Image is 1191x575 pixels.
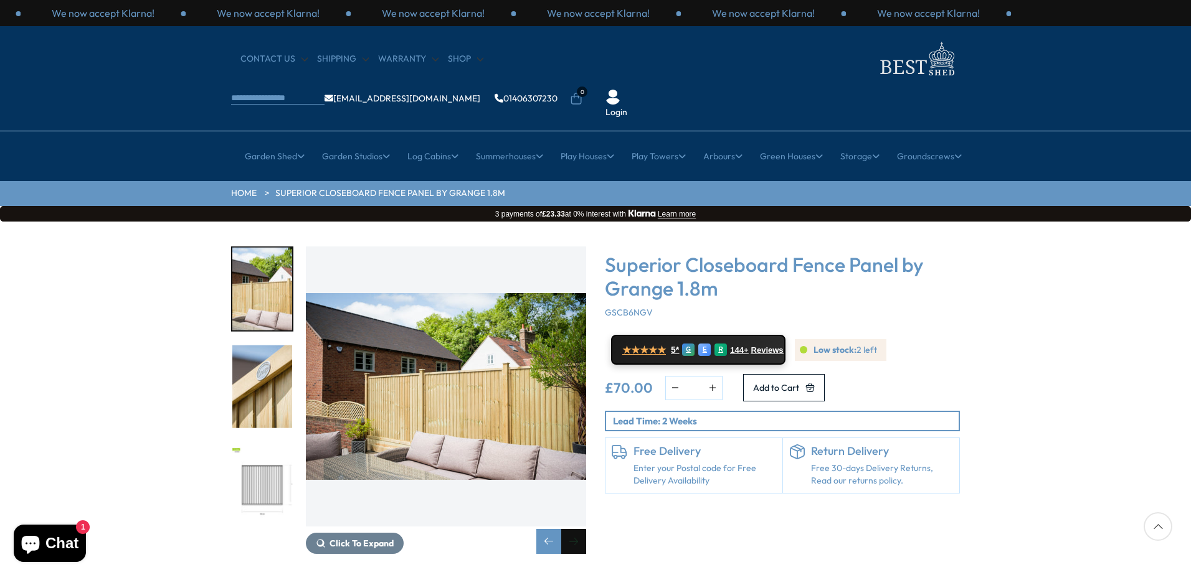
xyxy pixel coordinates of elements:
[231,246,293,332] div: 6 / 8
[633,462,776,487] a: Enter your Postal code for Free Delivery Availability
[351,6,516,20] div: 3 / 3
[633,444,776,458] h6: Free Delivery
[231,344,293,429] div: 7 / 8
[681,6,846,20] div: 2 / 3
[306,246,586,554] div: 6 / 8
[232,345,292,428] img: GSCBNG_Detail_1_200x200.jpg
[378,53,439,65] a: Warranty
[605,307,653,318] span: GSCB6NGV
[605,253,960,301] h3: Superior Closeboard Fence Panel by Grange 1.8m
[232,248,292,330] img: GSCB6NG_Lifestyle_200x200.jpg
[516,6,681,20] div: 1 / 3
[743,374,825,401] button: Add to Cart
[751,345,784,355] span: Reviews
[245,141,305,172] a: Garden Shed
[21,6,186,20] div: 1 / 3
[795,339,886,362] div: 2 left
[682,344,695,356] div: G
[330,538,394,549] span: Click To Expand
[897,141,962,172] a: Groundscrews
[814,344,856,357] b: Low stock:
[382,6,485,20] p: We now accept Klarna!
[730,345,748,355] span: 144+
[306,246,586,526] img: Superior Closeboard Fence Panel by Grange 1.8m
[611,335,785,365] a: ★★★★★ 5* G E R 144+ Reviews
[877,6,980,20] p: We now accept Klarna!
[231,187,257,200] a: HOME
[232,442,292,525] img: spec_sheet_GSCB6NG_200x200.jpg
[753,383,799,392] span: Add to Cart
[622,344,666,356] span: ★★★★★
[322,141,390,172] a: Garden Studios
[275,187,505,200] a: Superior Closeboard Fence Panel by Grange 1.8m
[698,344,711,356] div: E
[712,6,815,20] p: We now accept Klarna!
[811,444,954,458] h6: Return Delivery
[632,141,686,172] a: Play Towers
[811,462,954,487] p: Free 30-days Delivery Returns, Read our returns policy.
[846,6,1011,20] div: 3 / 3
[407,141,458,172] a: Log Cabins
[306,533,404,554] button: Click To Expand
[536,529,561,554] div: Previous slide
[613,414,959,428] p: Lead Time: 2 Weeks
[231,441,293,526] div: 8 / 8
[495,94,558,103] a: 01406307230
[317,53,369,65] a: Shipping
[186,6,351,20] div: 2 / 3
[448,53,483,65] a: Shop
[605,90,620,105] img: User Icon
[10,525,90,565] inbox-online-store-chat: Shopify online store chat
[476,141,543,172] a: Summerhouses
[840,141,880,172] a: Storage
[605,381,653,395] ins: £70.00
[561,141,614,172] a: Play Houses
[547,6,650,20] p: We now accept Klarna!
[217,6,320,20] p: We now accept Klarna!
[240,53,308,65] a: CONTACT US
[577,86,587,97] span: 0
[703,141,743,172] a: Arbours
[52,6,154,20] p: We now accept Klarna!
[714,344,727,356] div: R
[561,529,586,554] div: Next slide
[325,94,480,103] a: [EMAIL_ADDRESS][DOMAIN_NAME]
[873,39,960,79] img: logo
[605,106,627,119] a: Login
[570,93,582,105] a: 0
[760,141,823,172] a: Green Houses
